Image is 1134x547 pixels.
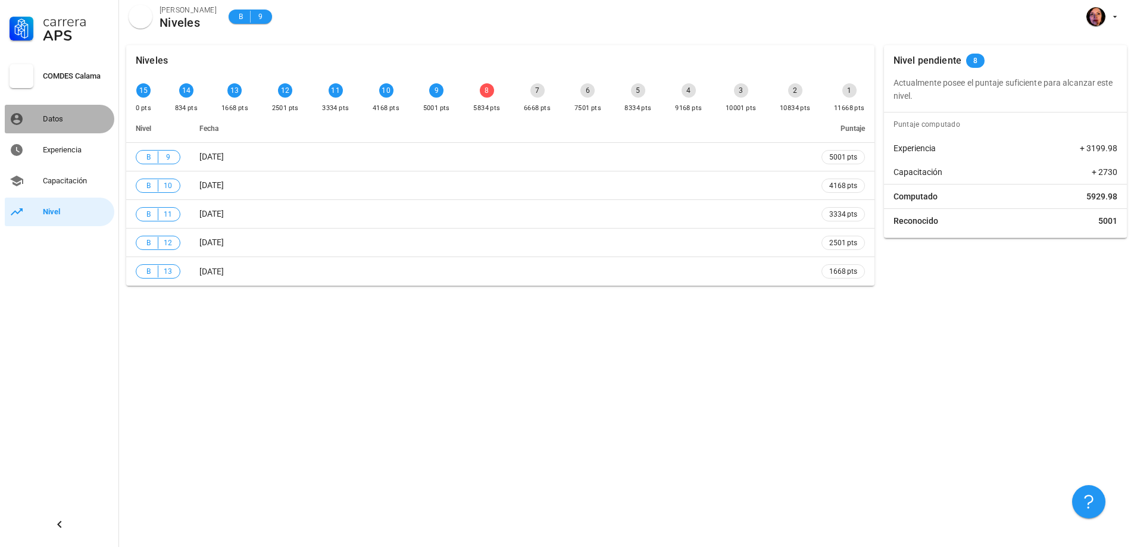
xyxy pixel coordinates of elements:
[829,208,857,220] span: 3334 pts
[227,83,242,98] div: 13
[43,14,110,29] div: Carrera
[199,152,224,161] span: [DATE]
[5,136,114,164] a: Experiencia
[373,102,399,114] div: 4168 pts
[143,208,153,220] span: B
[682,83,696,98] div: 4
[894,76,1117,102] p: Actualmente posee el puntaje suficiente para alcanzar este nivel.
[43,145,110,155] div: Experiencia
[1080,142,1117,154] span: + 3199.98
[726,102,757,114] div: 10001 pts
[894,166,942,178] span: Capacitación
[129,5,152,29] div: avatar
[329,83,343,98] div: 11
[841,124,865,133] span: Puntaje
[734,83,748,98] div: 3
[163,151,173,163] span: 9
[429,83,443,98] div: 9
[894,215,938,227] span: Reconocido
[834,102,865,114] div: 11668 pts
[136,124,151,133] span: Nivel
[160,16,217,29] div: Niveles
[278,83,292,98] div: 12
[1092,166,1117,178] span: + 2730
[631,83,645,98] div: 5
[574,102,601,114] div: 7501 pts
[675,102,702,114] div: 9168 pts
[788,83,802,98] div: 2
[473,102,500,114] div: 5834 pts
[1098,215,1117,227] span: 5001
[1086,7,1105,26] div: avatar
[780,102,811,114] div: 10834 pts
[199,180,224,190] span: [DATE]
[179,83,193,98] div: 14
[973,54,977,68] span: 8
[829,237,857,249] span: 2501 pts
[190,114,812,143] th: Fecha
[163,265,173,277] span: 13
[524,102,551,114] div: 6668 pts
[894,142,936,154] span: Experiencia
[423,102,450,114] div: 5001 pts
[580,83,595,98] div: 6
[43,114,110,124] div: Datos
[199,209,224,218] span: [DATE]
[530,83,545,98] div: 7
[143,237,153,249] span: B
[480,83,494,98] div: 8
[136,83,151,98] div: 15
[842,83,857,98] div: 1
[163,208,173,220] span: 11
[5,198,114,226] a: Nivel
[199,237,224,247] span: [DATE]
[5,105,114,133] a: Datos
[894,45,961,76] div: Nivel pendiente
[199,267,224,276] span: [DATE]
[1086,190,1117,202] span: 5929.98
[272,102,299,114] div: 2501 pts
[812,114,874,143] th: Puntaje
[829,265,857,277] span: 1668 pts
[829,151,857,163] span: 5001 pts
[126,114,190,143] th: Nivel
[5,167,114,195] a: Capacitación
[199,124,218,133] span: Fecha
[221,102,248,114] div: 1668 pts
[379,83,393,98] div: 10
[136,102,151,114] div: 0 pts
[236,11,245,23] span: B
[829,180,857,192] span: 4168 pts
[43,176,110,186] div: Capacitación
[624,102,651,114] div: 8334 pts
[43,71,110,81] div: COMDES Calama
[255,11,265,23] span: 9
[160,4,217,16] div: [PERSON_NAME]
[43,29,110,43] div: APS
[143,151,153,163] span: B
[163,180,173,192] span: 10
[143,265,153,277] span: B
[163,237,173,249] span: 12
[175,102,198,114] div: 834 pts
[889,112,1127,136] div: Puntaje computado
[322,102,349,114] div: 3334 pts
[143,180,153,192] span: B
[136,45,168,76] div: Niveles
[894,190,938,202] span: Computado
[43,207,110,217] div: Nivel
